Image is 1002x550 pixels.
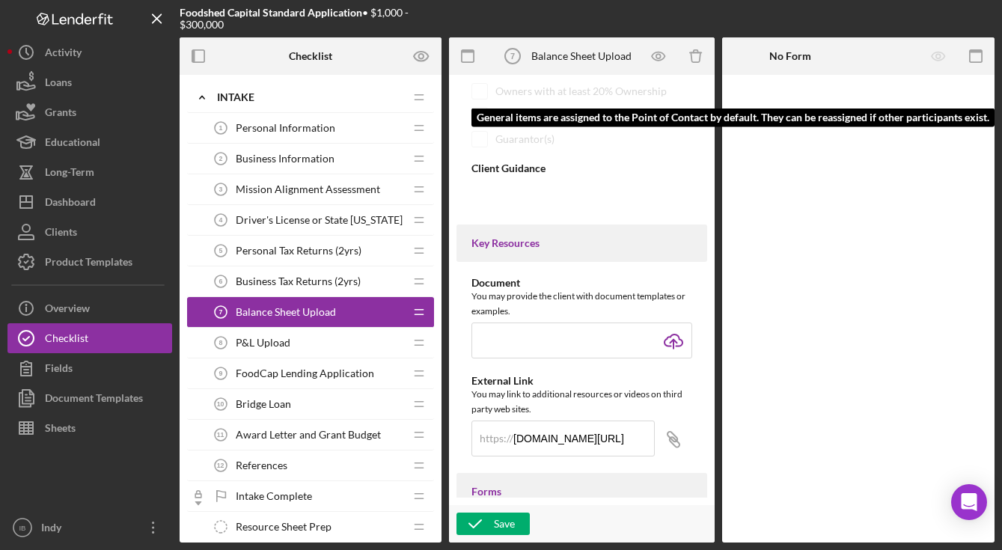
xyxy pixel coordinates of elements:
div: Clients [45,217,77,251]
button: Document Templates [7,383,172,413]
tspan: 9 [219,370,223,377]
span: Personal Tax Returns (2yrs) [236,245,361,257]
span: Award Letter and Grant Budget [236,429,381,441]
div: Fields [45,353,73,387]
tspan: 12 [217,462,224,469]
button: Clients [7,217,172,247]
div: Product Templates [45,247,132,281]
button: Overview [7,293,172,323]
button: Checklist [7,323,172,353]
button: Fields [7,353,172,383]
span: Intake Complete [236,490,312,502]
div: • $1,000 - $300,000 [180,7,451,31]
div: Dashboard [45,187,96,221]
span: Resource Sheet Prep [236,521,332,533]
div: Save [494,513,515,535]
div: Loans [45,67,72,101]
tspan: 8 [219,339,223,346]
button: Loans [7,67,172,97]
b: No Form [769,50,811,62]
span: FoodCap Lending Application [236,367,374,379]
span: References [236,459,287,471]
tspan: 6 [219,278,223,285]
tspan: 10 [217,400,224,408]
div: Co-Borrower(s) [495,109,569,121]
span: Business Tax Returns (2yrs) [236,275,361,287]
div: Overview [45,293,90,327]
button: Product Templates [7,247,172,277]
div: Sheets [45,413,76,447]
div: Balance Sheet Upload [531,50,632,62]
tspan: 7 [219,308,223,316]
span: Driver's License or State [US_STATE] [236,214,403,226]
button: Grants [7,97,172,127]
button: Save [456,513,530,535]
div: Document [471,277,692,289]
button: Educational [7,127,172,157]
span: Balance Sheet Upload [236,306,336,318]
div: Intake [217,91,404,103]
div: Document Templates [45,383,143,417]
div: Forms [471,486,692,498]
div: Activity [45,37,82,71]
span: Mission Alignment Assessment [236,183,380,195]
span: Bridge Loan [236,398,291,410]
b: Foodshed Capital Standard Application [180,6,362,19]
span: P&L Upload [236,337,290,349]
button: Activity [7,37,172,67]
tspan: 3 [219,186,223,193]
span: Business Information [236,153,334,165]
text: IB [19,524,25,532]
div: Key Resources [471,237,692,249]
div: Long-Term [45,157,94,191]
div: You may provide the client with document templates or examples. [471,289,692,319]
tspan: 1 [219,124,223,132]
tspan: 2 [219,155,223,162]
div: Owners with at least 20% Ownership [495,85,667,97]
span: Personal Information [236,122,335,134]
tspan: 4 [219,216,223,224]
button: IBIndy [PERSON_NAME] [7,513,172,543]
button: Sheets [7,413,172,443]
tspan: 7 [510,52,515,61]
button: Long-Term [7,157,172,187]
div: Open Intercom Messenger [951,484,987,520]
div: Client Guidance [471,162,692,174]
div: Guarantor(s) [495,133,555,145]
tspan: 11 [217,431,224,439]
div: You may link to additional resources or videos on third party web sites. [471,387,692,417]
tspan: 5 [219,247,223,254]
b: Checklist [289,50,332,62]
button: Dashboard [7,187,172,217]
div: External Link [471,375,692,387]
div: Grants [45,97,76,131]
div: Checklist [45,323,88,357]
div: Educational [45,127,100,161]
div: https:// [480,433,513,444]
